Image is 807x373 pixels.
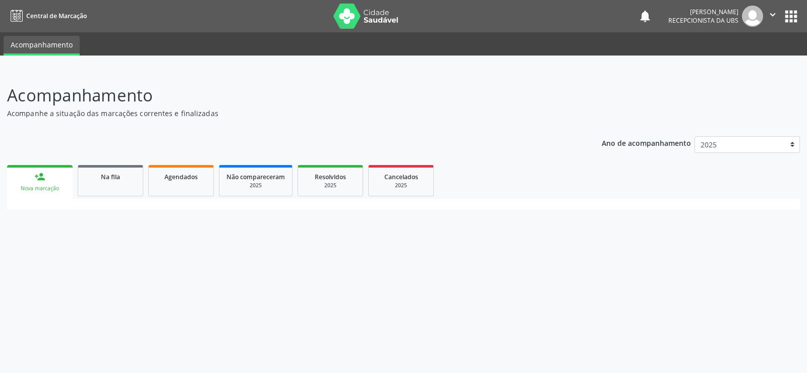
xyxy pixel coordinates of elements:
[7,83,562,108] p: Acompanhamento
[602,136,691,149] p: Ano de acompanhamento
[376,182,426,189] div: 2025
[668,8,738,16] div: [PERSON_NAME]
[101,173,120,181] span: Na fila
[14,185,66,192] div: Nova marcação
[26,12,87,20] span: Central de Marcação
[4,36,80,56] a: Acompanhamento
[7,8,87,24] a: Central de Marcação
[164,173,198,181] span: Agendados
[742,6,763,27] img: img
[305,182,356,189] div: 2025
[782,8,800,25] button: apps
[34,171,45,182] div: person_add
[315,173,346,181] span: Resolvidos
[763,6,782,27] button: 
[767,9,778,20] i: 
[384,173,418,181] span: Cancelados
[668,16,738,25] span: Recepcionista da UBS
[226,182,285,189] div: 2025
[7,108,562,119] p: Acompanhe a situação das marcações correntes e finalizadas
[638,9,652,23] button: notifications
[226,173,285,181] span: Não compareceram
